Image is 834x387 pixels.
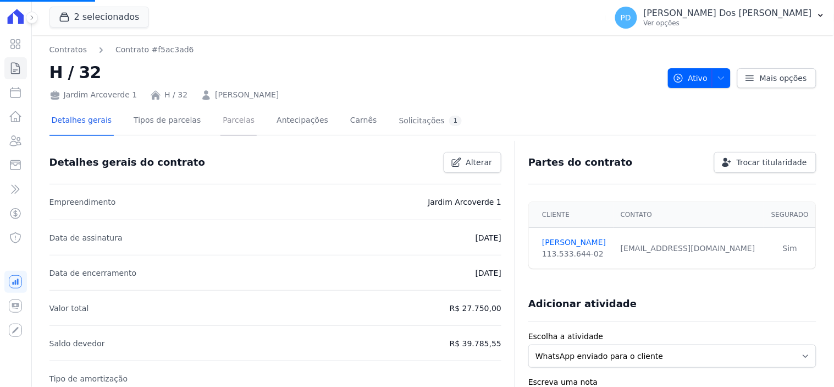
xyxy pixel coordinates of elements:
a: [PERSON_NAME] [542,237,607,248]
label: Escolha a atividade [528,331,816,342]
h2: H / 32 [49,60,659,85]
a: Parcelas [220,107,257,136]
a: Solicitações1 [397,107,465,136]
a: Tipos de parcelas [131,107,203,136]
div: [EMAIL_ADDRESS][DOMAIN_NAME] [621,243,758,254]
a: Alterar [444,152,502,173]
span: Trocar titularidade [737,157,807,168]
p: Jardim Arcoverde 1 [428,195,502,209]
p: R$ 27.750,00 [450,302,501,315]
nav: Breadcrumb [49,44,659,56]
a: Detalhes gerais [49,107,114,136]
p: [PERSON_NAME] Dos [PERSON_NAME] [644,8,812,19]
span: Ativo [673,68,708,88]
p: Data de encerramento [49,266,137,280]
a: Mais opções [737,68,816,88]
a: Antecipações [274,107,330,136]
h3: Adicionar atividade [528,297,637,310]
button: Ativo [668,68,731,88]
p: Tipo de amortização [49,372,128,385]
td: Sim [764,228,816,269]
h3: Partes do contrato [528,156,633,169]
p: Empreendimento [49,195,116,209]
div: 1 [449,116,462,126]
p: [DATE] [476,266,501,280]
button: PD [PERSON_NAME] Dos [PERSON_NAME] Ver opções [606,2,834,33]
th: Cliente [529,202,614,228]
div: 113.533.644-02 [542,248,607,260]
a: Contrato #f5ac3ad6 [115,44,194,56]
a: Contratos [49,44,87,56]
div: Jardim Arcoverde 1 [49,89,137,101]
a: Carnês [348,107,379,136]
p: Saldo devedor [49,337,105,350]
button: 2 selecionados [49,7,149,28]
a: Trocar titularidade [714,152,816,173]
nav: Breadcrumb [49,44,194,56]
p: R$ 39.785,55 [450,337,501,350]
th: Segurado [764,202,816,228]
span: Alterar [466,157,493,168]
p: Ver opções [644,19,812,28]
div: Solicitações [399,116,462,126]
p: Valor total [49,302,89,315]
h3: Detalhes gerais do contrato [49,156,205,169]
p: [DATE] [476,231,501,244]
p: Data de assinatura [49,231,123,244]
span: PD [621,14,631,21]
a: [PERSON_NAME] [215,89,279,101]
a: H / 32 [164,89,187,101]
span: Mais opções [760,73,807,84]
th: Contato [614,202,764,228]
